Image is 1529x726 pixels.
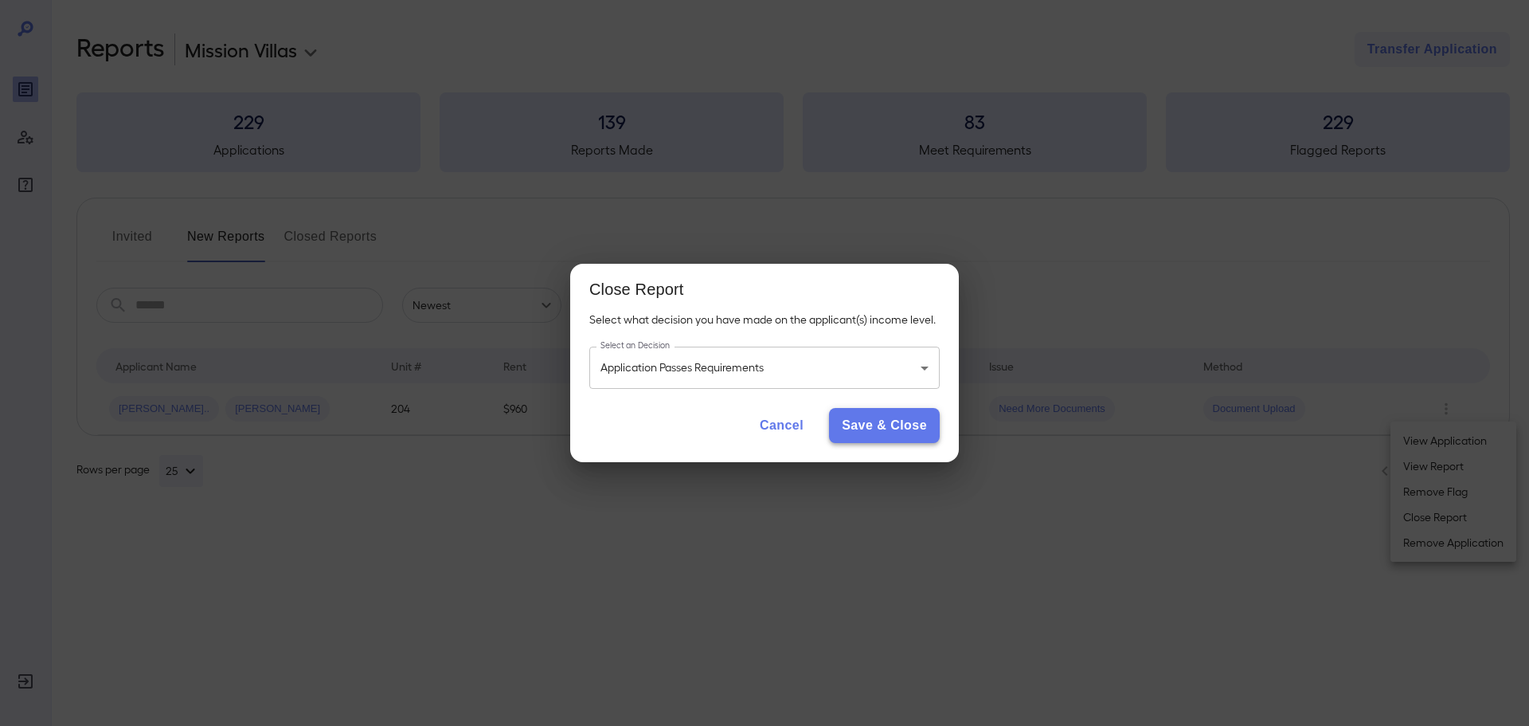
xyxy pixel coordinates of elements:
button: Save & Close [829,408,940,443]
div: Application Passes Requirements [589,347,940,389]
label: Select an Decision [600,339,670,351]
button: Cancel [747,408,816,443]
p: Select what decision you have made on the applicant(s) income level. [589,312,940,328]
h2: Close Report [570,264,959,312]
